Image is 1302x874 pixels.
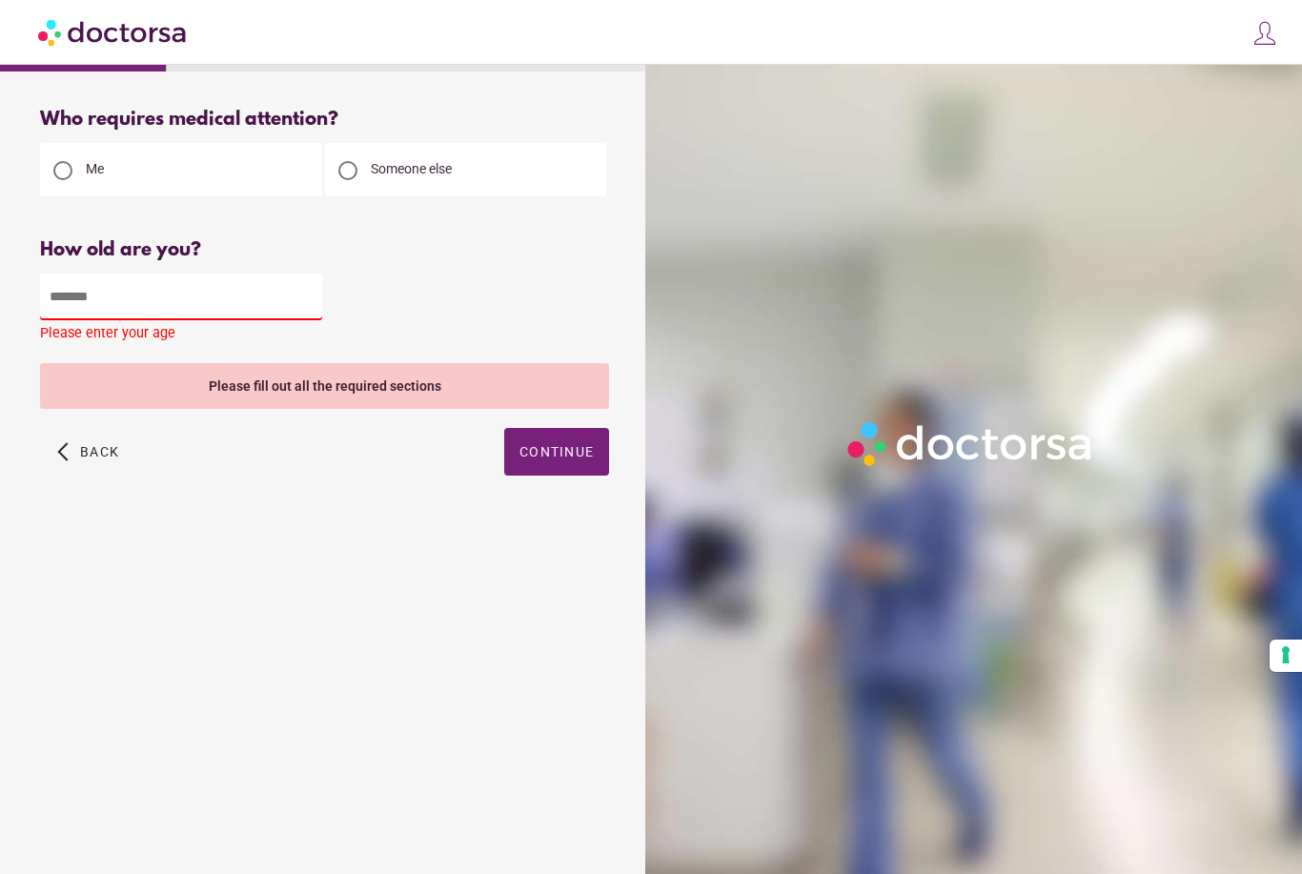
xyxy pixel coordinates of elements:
div: Who requires medical attention? [40,109,609,131]
button: arrow_back_ios Back [50,428,127,476]
div: Please enter your age [40,325,609,349]
span: Me [86,161,104,176]
img: icons8-customer-100.png [1251,20,1278,47]
img: Logo-Doctorsa-trans-White-partial-flat.png [841,415,1101,473]
div: Please fill out all the required sections [40,363,609,409]
button: Your consent preferences for tracking technologies [1270,640,1302,672]
div: How old are you? [40,239,609,261]
img: Doctorsa.com [38,10,189,53]
span: Continue [519,444,594,459]
button: Continue [504,428,609,476]
span: Back [80,444,119,459]
span: Someone else [371,161,452,176]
